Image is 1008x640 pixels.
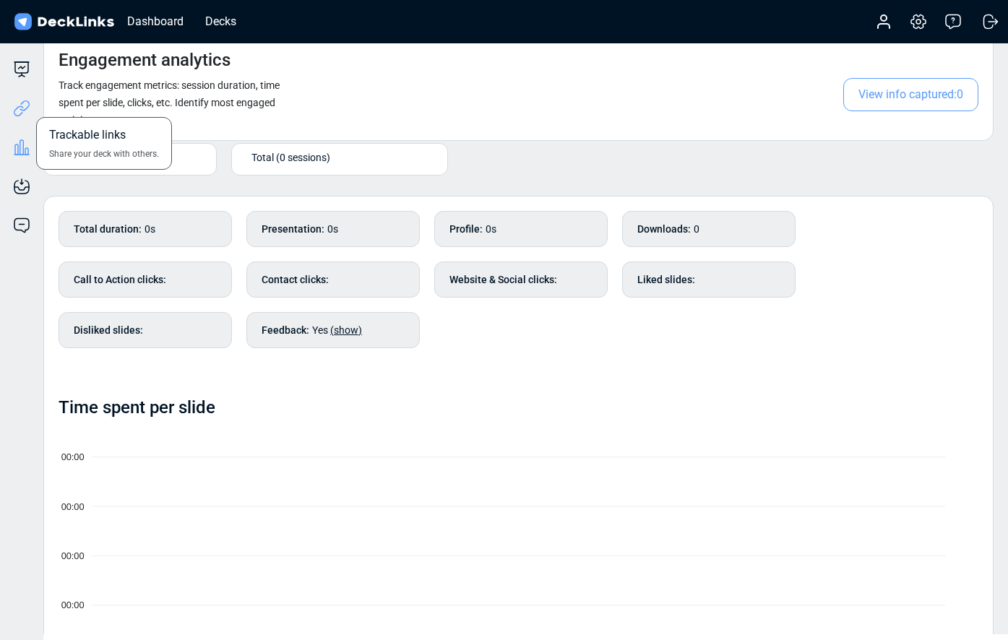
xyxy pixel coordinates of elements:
span: (show) [330,324,362,336]
span: 0s [486,223,496,235]
img: DeckLinks [12,12,116,33]
b: Total duration : [74,222,142,237]
b: Downloads : [637,222,691,237]
tspan: 00:00 [61,501,85,511]
span: Yes [312,324,362,336]
h4: Engagement analytics [59,50,231,71]
b: Website & Social clicks : [449,272,557,287]
span: 0s [327,223,338,235]
b: Contact clicks : [262,272,329,287]
tspan: 00:00 [61,451,85,462]
small: Track engagement metrics: session duration, time spent per slide, clicks, etc. Identify most enga... [59,79,280,126]
span: Share your deck with others. [49,147,159,160]
b: Feedback : [262,323,309,338]
span: Total (0 sessions) [251,150,330,165]
div: Dashboard [120,12,191,30]
span: 0s [145,223,155,235]
span: View info captured: 0 [843,78,978,111]
tspan: 00:00 [61,550,85,561]
b: Disliked slides : [74,323,143,338]
div: Decks [198,12,244,30]
span: Trackable links [49,126,126,147]
b: Liked slides : [637,272,695,287]
b: Profile : [449,222,483,237]
tspan: 00:00 [61,600,85,610]
b: Call to Action clicks : [74,272,166,287]
b: Presentation : [262,222,324,237]
span: 0 [694,223,699,235]
h4: Time spent per slide [59,397,215,418]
